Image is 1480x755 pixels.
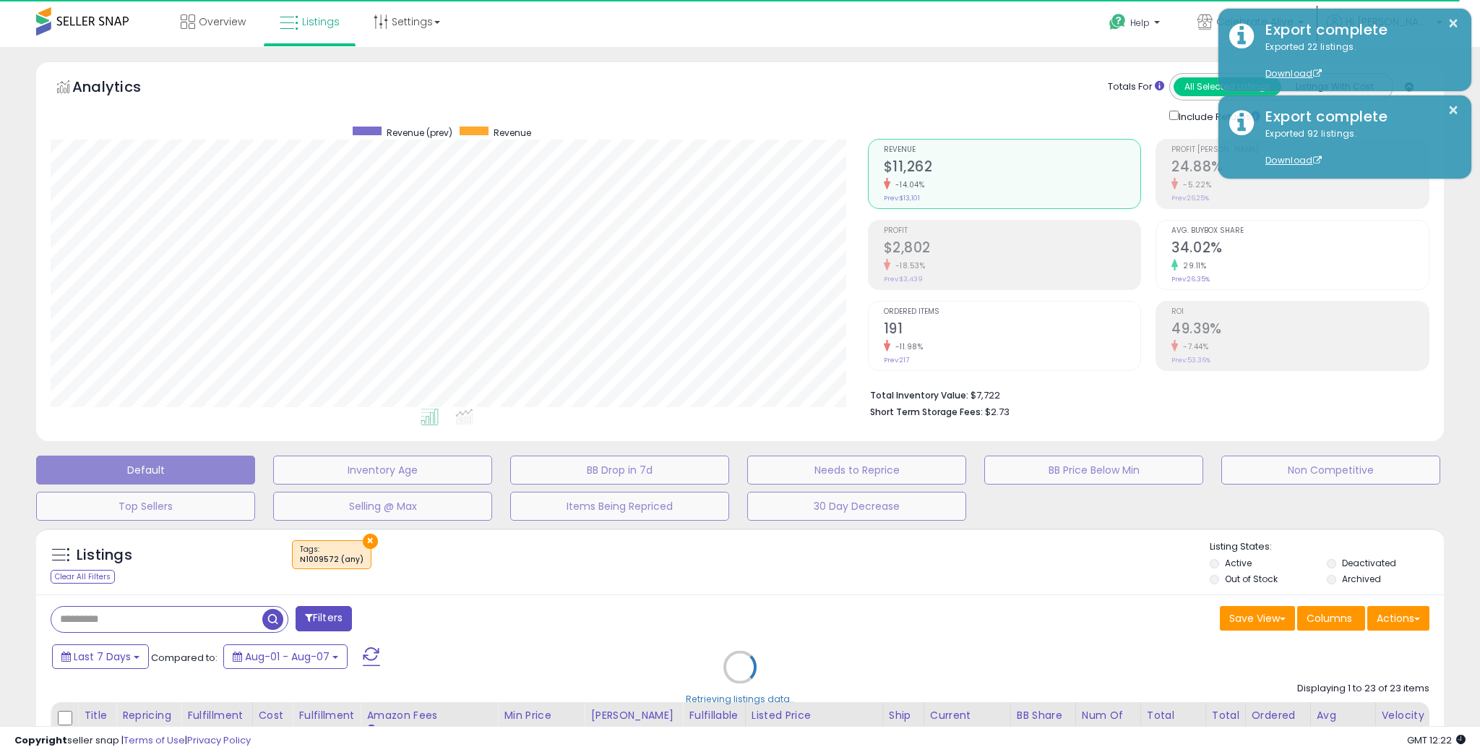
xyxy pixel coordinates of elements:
b: Total Inventory Value: [870,389,968,401]
span: ROI [1171,308,1429,316]
span: Profit [884,227,1141,235]
li: $7,722 [870,385,1419,403]
small: -11.98% [890,341,924,352]
small: Prev: 26.25% [1171,194,1209,202]
div: Export complete [1255,20,1460,40]
small: Prev: 217 [884,356,909,364]
span: Overview [199,14,246,29]
strong: Copyright [14,733,67,747]
span: Listings [302,14,340,29]
small: Prev: 53.36% [1171,356,1210,364]
div: Include Returns [1158,108,1278,124]
button: Non Competitive [1221,456,1440,485]
div: Exported 92 listings. [1255,127,1460,168]
small: -14.04% [890,179,925,190]
small: -7.44% [1178,341,1208,352]
button: BB Price Below Min [984,456,1203,485]
h2: 34.02% [1171,239,1429,259]
h2: 49.39% [1171,320,1429,340]
button: All Selected Listings [1174,77,1281,96]
h5: Analytics [72,77,169,101]
button: Inventory Age [273,456,492,485]
button: × [1447,101,1459,119]
button: 30 Day Decrease [747,492,966,521]
span: Profit [PERSON_NAME] [1171,146,1429,154]
h2: $11,262 [884,158,1141,178]
small: Prev: $13,101 [884,194,920,202]
div: Retrieving listings data.. [686,692,794,705]
button: Selling @ Max [273,492,492,521]
span: Revenue [494,127,531,139]
div: Exported 22 listings. [1255,40,1460,81]
a: Download [1265,154,1322,166]
small: 29.11% [1178,260,1206,271]
span: Avg. Buybox Share [1171,227,1429,235]
div: Totals For [1108,80,1164,94]
a: Help [1098,2,1174,47]
h2: $2,802 [884,239,1141,259]
b: Short Term Storage Fees: [870,406,983,418]
span: Revenue (prev) [387,127,452,139]
span: Revenue [884,146,1141,154]
button: Needs to Reprice [747,456,966,485]
div: seller snap | | [14,734,251,748]
button: Default [36,456,255,485]
span: $2.73 [985,405,1010,419]
h2: 24.88% [1171,158,1429,178]
button: × [1447,14,1459,33]
div: Export complete [1255,106,1460,127]
small: -18.53% [890,260,926,271]
span: Help [1130,17,1150,29]
span: Celebrate Alive [1216,14,1294,29]
button: BB Drop in 7d [510,456,729,485]
h2: 191 [884,320,1141,340]
button: Top Sellers [36,492,255,521]
small: -5.22% [1178,179,1211,190]
a: Download [1265,67,1322,80]
span: Ordered Items [884,308,1141,316]
button: Items Being Repriced [510,492,729,521]
small: Prev: $3,439 [884,275,923,283]
small: Prev: 26.35% [1171,275,1210,283]
i: Get Help [1109,13,1127,31]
